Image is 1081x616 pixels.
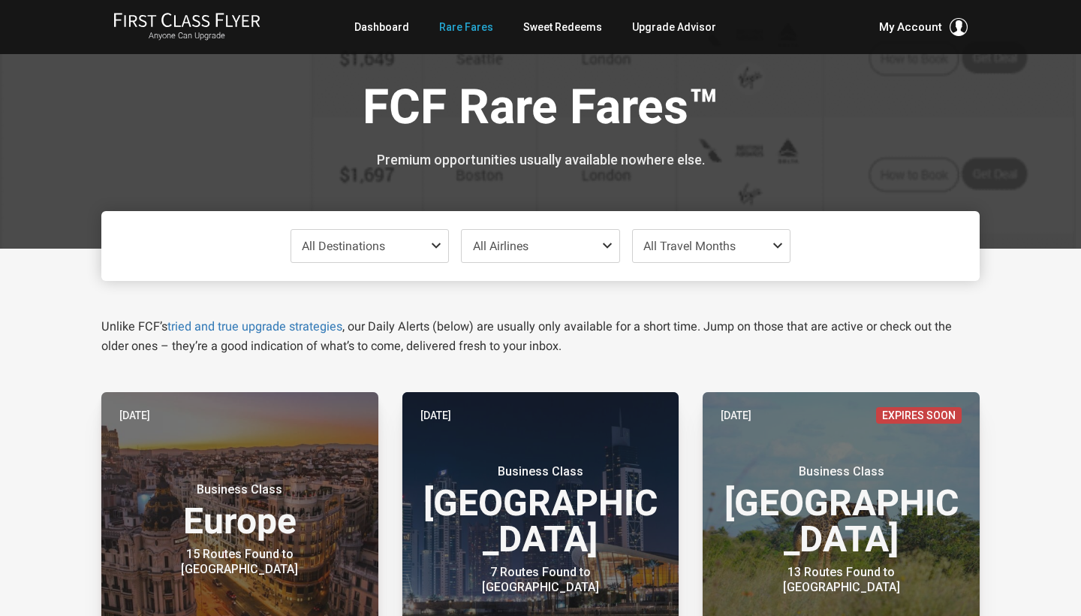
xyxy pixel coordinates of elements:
[876,407,962,424] span: Expires Soon
[146,482,333,497] small: Business Class
[302,239,385,253] span: All Destinations
[439,14,493,41] a: Rare Fares
[447,565,634,595] div: 7 Routes Found to [GEOGRAPHIC_DATA]
[420,464,661,557] h3: [GEOGRAPHIC_DATA]
[167,319,342,334] a: tried and true upgrade strategies
[420,407,451,424] time: [DATE]
[119,407,150,424] time: [DATE]
[101,317,980,356] p: Unlike FCF’s , our Daily Alerts (below) are usually only available for a short time. Jump on thos...
[113,12,260,42] a: First Class FlyerAnyone Can Upgrade
[473,239,528,253] span: All Airlines
[113,31,260,41] small: Anyone Can Upgrade
[447,464,634,479] small: Business Class
[119,482,360,539] h3: Europe
[113,12,260,28] img: First Class Flyer
[748,464,935,479] small: Business Class
[879,18,968,36] button: My Account
[748,565,935,595] div: 13 Routes Found to [GEOGRAPHIC_DATA]
[721,407,751,424] time: [DATE]
[879,18,942,36] span: My Account
[632,14,716,41] a: Upgrade Advisor
[643,239,736,253] span: All Travel Months
[721,464,962,557] h3: [GEOGRAPHIC_DATA]
[523,14,602,41] a: Sweet Redeems
[146,547,333,577] div: 15 Routes Found to [GEOGRAPHIC_DATA]
[113,81,968,139] h1: FCF Rare Fares™
[354,14,409,41] a: Dashboard
[113,152,968,168] h3: Premium opportunities usually available nowhere else.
